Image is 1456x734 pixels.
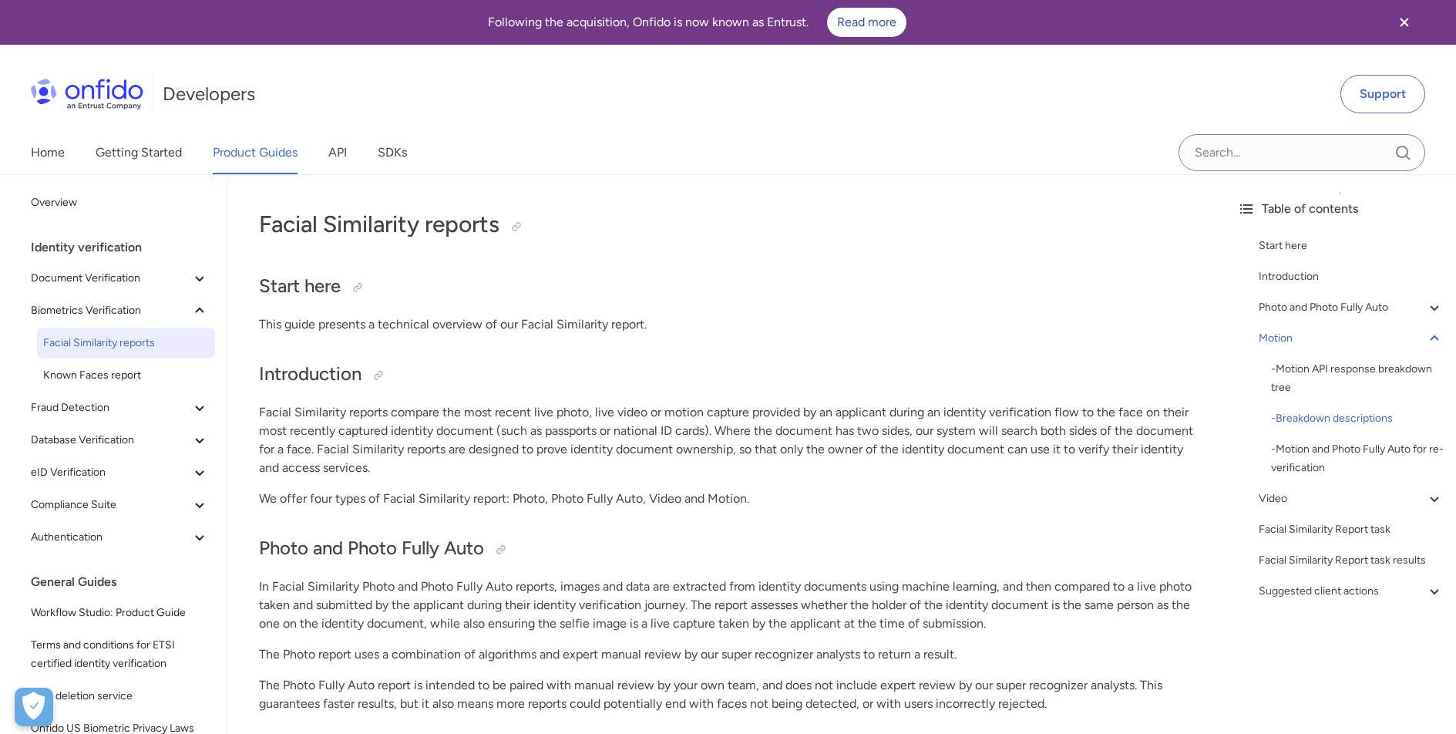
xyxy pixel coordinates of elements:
a: Product Guides [213,131,298,174]
h2: Photo and Photo Fully Auto [259,536,1194,562]
a: Support [1340,75,1425,113]
div: - Motion API response breakdown tree [1271,360,1444,397]
a: Suggested client actions [1259,582,1444,601]
p: This guide presents a technical overview of our Facial Similarity report. [259,315,1194,334]
span: Facial Similarity reports [43,334,209,352]
p: The Photo Fully Auto report is intended to be paired with manual review by your own team, and doe... [259,676,1194,713]
button: Document Verification [25,263,215,294]
span: Document Verification [31,269,190,288]
button: Close banner [1376,3,1433,42]
div: - Breakdown descriptions [1271,409,1444,428]
a: Terms and conditions for ETSI certified identity verification [25,630,215,679]
span: Compliance Suite [31,496,190,514]
a: Read more [827,8,906,37]
span: Fraud Detection [31,399,190,417]
h1: Developers [163,82,255,106]
button: Biometrics Verification [25,295,215,326]
p: Facial Similarity reports compare the most recent live photo, live video or motion capture provid... [259,403,1194,477]
div: - Motion and Photo Fully Auto for re-verification [1271,440,1444,477]
h2: Introduction [259,362,1194,388]
span: eID Verification [31,463,190,482]
a: Video [1259,490,1444,508]
button: Authentication [25,522,215,553]
div: General Guides [31,567,221,598]
span: Biometrics Verification [31,301,190,320]
a: Start here [1259,237,1444,255]
button: Compliance Suite [25,490,215,520]
span: Authentication [31,528,190,547]
a: API [328,131,347,174]
a: Facial Similarity Report task results [1259,551,1444,570]
a: Motion [1259,329,1444,348]
div: Cookie Preferences [15,688,53,726]
span: Data deletion service [31,687,209,705]
a: Workflow Studio: Product Guide [25,598,215,628]
img: Onfido Logo [31,79,143,109]
button: Fraud Detection [25,392,215,423]
a: Data deletion service [25,681,215,712]
button: Database Verification [25,425,215,456]
a: Home [31,131,65,174]
svg: Close banner [1395,13,1414,32]
span: Terms and conditions for ETSI certified identity verification [31,636,209,673]
div: Table of contents [1237,200,1444,218]
a: Facial Similarity reports [37,328,215,359]
button: Open Preferences [15,688,53,726]
a: -Motion and Photo Fully Auto for re-verification [1271,440,1444,477]
span: Workflow Studio: Product Guide [31,604,209,622]
a: Known Faces report [37,360,215,391]
a: SDKs [378,131,407,174]
p: We offer four types of Facial Similarity report: Photo, Photo Fully Auto, Video and Motion. [259,490,1194,508]
div: Following the acquisition, Onfido is now known as Entrust. [18,8,1376,37]
span: Overview [31,194,209,212]
h2: Start here [259,274,1194,300]
p: The Photo report uses a combination of algorithms and expert manual review by our super recognize... [259,645,1194,664]
a: Overview [25,187,215,218]
h1: Facial Similarity reports [259,209,1194,240]
a: -Motion API response breakdown tree [1271,360,1444,397]
a: Introduction [1259,268,1444,286]
button: eID Verification [25,457,215,488]
span: Known Faces report [43,366,209,385]
a: Facial Similarity Report task [1259,520,1444,539]
input: Onfido search input field [1179,134,1425,171]
span: Database Verification [31,431,190,449]
a: Getting Started [96,131,182,174]
a: Photo and Photo Fully Auto [1259,298,1444,317]
a: -Breakdown descriptions [1271,409,1444,428]
div: Identity verification [31,232,221,263]
p: In Facial Similarity Photo and Photo Fully Auto reports, images and data are extracted from ident... [259,577,1194,633]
